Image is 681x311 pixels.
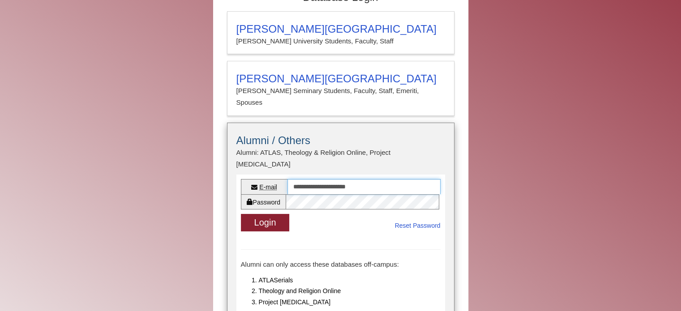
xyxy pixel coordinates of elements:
[241,194,286,209] label: Password
[236,35,445,47] p: [PERSON_NAME] University Students, Faculty, Staff
[241,259,441,270] p: Alumni can only access these databases off-campus:
[236,134,445,147] h3: Alumni / Others
[236,72,445,85] h3: [PERSON_NAME][GEOGRAPHIC_DATA]
[259,183,277,191] abbr: E-mail or username
[259,275,441,286] li: ATLASerials
[236,85,445,109] p: [PERSON_NAME] Seminary Students, Faculty, Staff, Emeriti, Spouses
[241,214,290,231] button: Login
[227,11,454,54] a: [PERSON_NAME][GEOGRAPHIC_DATA][PERSON_NAME] University Students, Faculty, Staff
[259,285,441,297] li: Theology and Religion Online
[236,147,445,170] p: Alumni: ATLAS, Theology & Religion Online, Project [MEDICAL_DATA]
[236,23,445,35] h3: [PERSON_NAME][GEOGRAPHIC_DATA]
[227,61,454,116] a: [PERSON_NAME][GEOGRAPHIC_DATA][PERSON_NAME] Seminary Students, Faculty, Staff, Emeriti, Spouses
[395,220,441,231] a: Reset Password
[259,297,441,308] li: Project [MEDICAL_DATA]
[236,134,445,170] summary: Alumni / OthersAlumni: ATLAS, Theology & Religion Online, Project [MEDICAL_DATA]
